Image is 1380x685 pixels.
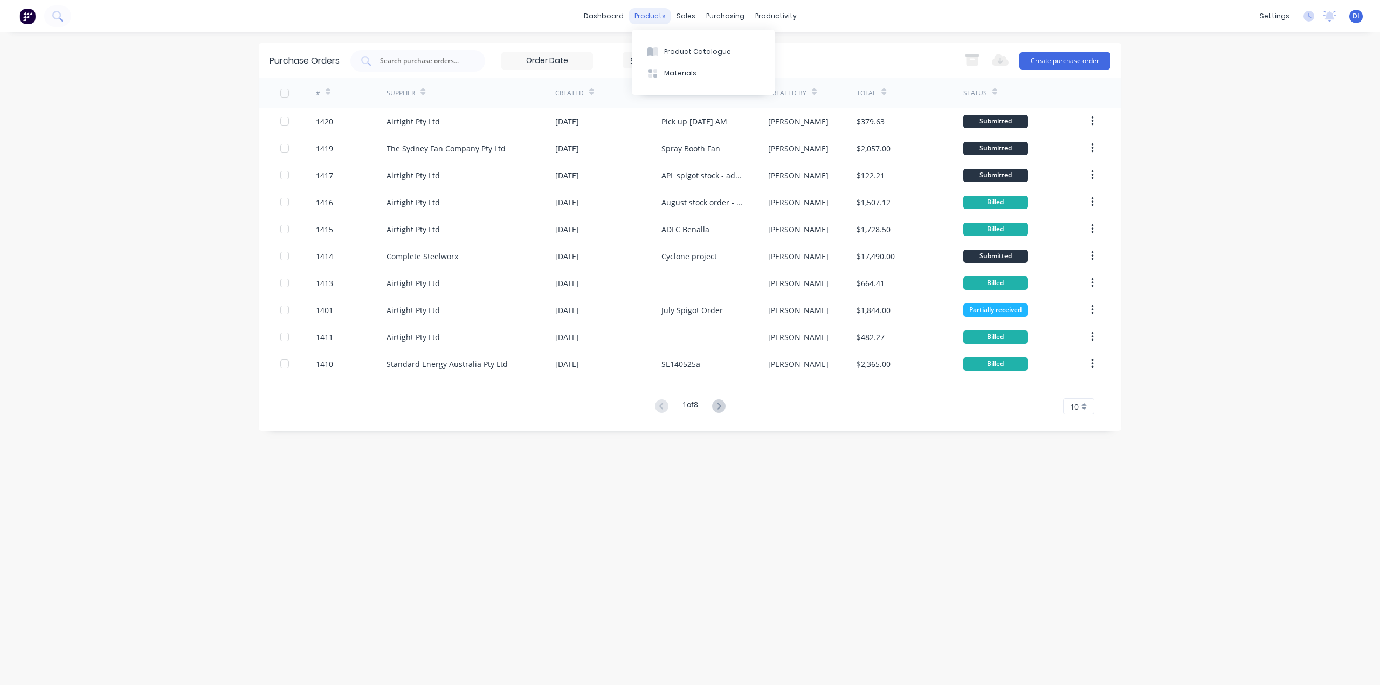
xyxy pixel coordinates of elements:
div: [PERSON_NAME] [768,305,829,316]
div: sales [671,8,701,24]
div: productivity [750,8,802,24]
div: August stock order - APL parts [661,197,746,208]
div: Billed [963,330,1028,344]
div: products [629,8,671,24]
div: Airtight Pty Ltd [387,278,440,289]
div: [PERSON_NAME] [768,197,829,208]
div: Materials [664,68,696,78]
div: Status [963,88,987,98]
div: Complete Steelworx [387,251,458,262]
div: purchasing [701,8,750,24]
div: Airtight Pty Ltd [387,170,440,181]
div: Total [857,88,876,98]
div: 1414 [316,251,333,262]
div: Cyclone project [661,251,717,262]
span: DI [1353,11,1360,21]
div: 1401 [316,305,333,316]
div: Submitted [963,115,1028,128]
div: [DATE] [555,143,579,154]
div: Partially received [963,303,1028,317]
div: $482.27 [857,331,885,343]
div: [DATE] [555,116,579,127]
div: Airtight Pty Ltd [387,305,440,316]
div: [DATE] [555,278,579,289]
div: 1413 [316,278,333,289]
div: 1415 [316,224,333,235]
div: SE140525a [661,358,700,370]
div: Airtight Pty Ltd [387,197,440,208]
input: Search purchase orders... [379,56,468,66]
div: [DATE] [555,224,579,235]
div: [PERSON_NAME] [768,331,829,343]
div: Product Catalogue [664,47,731,57]
div: 1 of 8 [682,399,698,414]
div: [DATE] [555,170,579,181]
div: Supplier [387,88,415,98]
div: settings [1254,8,1295,24]
div: [DATE] [555,197,579,208]
div: Billed [963,196,1028,209]
div: Submitted [963,142,1028,155]
div: [PERSON_NAME] [768,116,829,127]
div: [DATE] [555,305,579,316]
div: ADFC Benalla [661,224,709,235]
div: [DATE] [555,331,579,343]
div: $2,365.00 [857,358,891,370]
div: Airtight Pty Ltd [387,331,440,343]
button: Create purchase order [1019,52,1110,70]
div: $17,490.00 [857,251,895,262]
div: Created By [768,88,806,98]
div: Billed [963,276,1028,290]
div: 1410 [316,358,333,370]
div: [PERSON_NAME] [768,170,829,181]
img: Factory [19,8,36,24]
div: [PERSON_NAME] [768,143,829,154]
button: Materials [632,63,775,84]
div: [DATE] [555,251,579,262]
div: # [316,88,320,98]
div: [PERSON_NAME] [768,224,829,235]
div: 1417 [316,170,333,181]
div: Standard Energy Australia Pty Ltd [387,358,508,370]
div: $122.21 [857,170,885,181]
div: $1,728.50 [857,224,891,235]
input: Order Date [502,53,592,69]
div: 5 Statuses [630,54,707,66]
div: [PERSON_NAME] [768,251,829,262]
span: 10 [1070,401,1079,412]
div: $664.41 [857,278,885,289]
div: [PERSON_NAME] [768,278,829,289]
a: dashboard [578,8,629,24]
button: Product Catalogue [632,40,775,62]
div: [DATE] [555,358,579,370]
div: APL spigot stock - additional 250 [661,170,746,181]
div: $2,057.00 [857,143,891,154]
div: Billed [963,223,1028,236]
div: $1,844.00 [857,305,891,316]
div: 1411 [316,331,333,343]
div: 1419 [316,143,333,154]
div: Submitted [963,169,1028,182]
div: Purchase Orders [270,54,340,67]
div: [PERSON_NAME] [768,358,829,370]
div: Billed [963,357,1028,371]
div: 1420 [316,116,333,127]
div: Created [555,88,584,98]
div: Pick up [DATE] AM [661,116,727,127]
div: Airtight Pty Ltd [387,224,440,235]
div: $379.63 [857,116,885,127]
div: Airtight Pty Ltd [387,116,440,127]
div: The Sydney Fan Company Pty Ltd [387,143,506,154]
div: 1416 [316,197,333,208]
div: Submitted [963,250,1028,263]
div: $1,507.12 [857,197,891,208]
div: July Spigot Order [661,305,723,316]
div: Spray Booth Fan [661,143,720,154]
